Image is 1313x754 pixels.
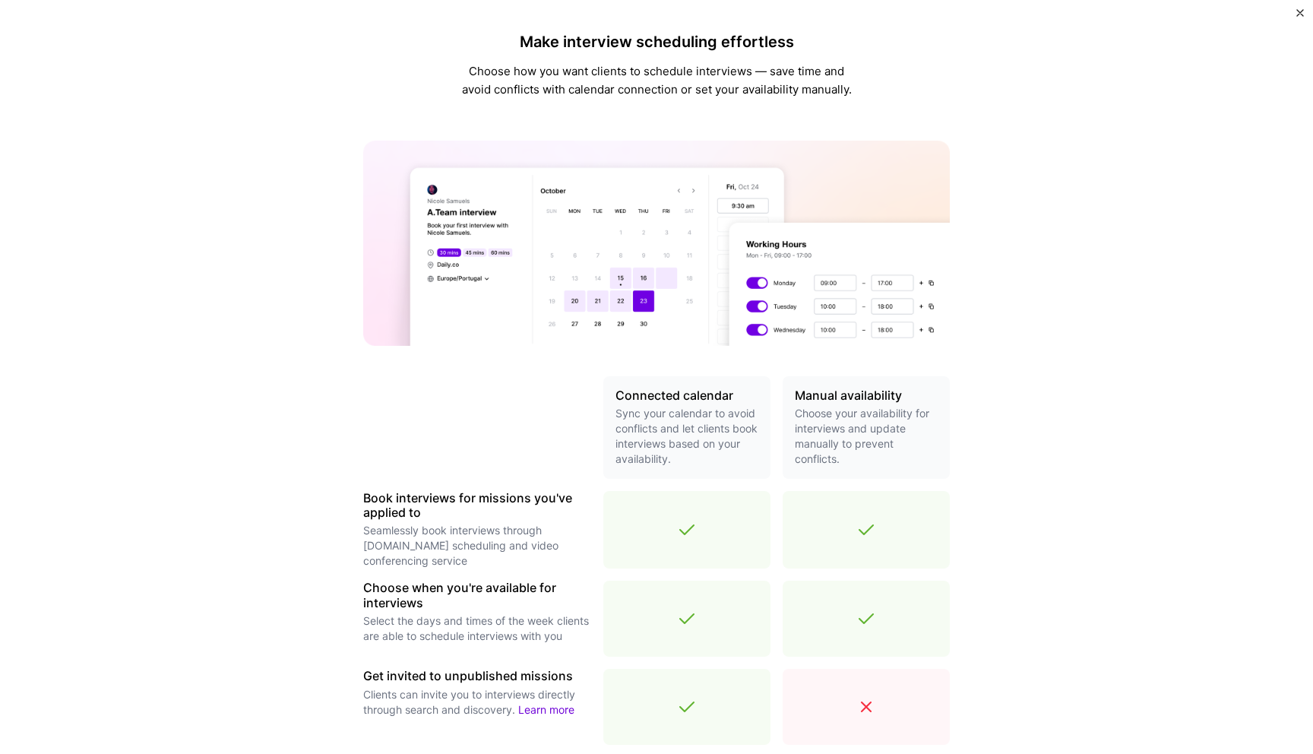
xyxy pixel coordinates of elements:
p: Clients can invite you to interviews directly through search and discovery. [363,687,591,718]
p: Choose how you want clients to schedule interviews — save time and avoid conflicts with calendar ... [459,62,854,99]
img: A.Team calendar banner [363,141,950,346]
h3: Book interviews for missions you've applied to [363,491,591,520]
button: Close [1296,9,1304,25]
h3: Connected calendar [615,388,758,403]
h3: Get invited to unpublished missions [363,669,591,683]
p: Choose your availability for interviews and update manually to prevent conflicts. [795,406,938,467]
p: Seamlessly book interviews through [DOMAIN_NAME] scheduling and video conferencing service [363,523,591,569]
p: Select the days and times of the week clients are able to schedule interviews with you [363,613,591,644]
h3: Choose when you're available for interviews [363,581,591,610]
p: Sync your calendar to avoid conflicts and let clients book interviews based on your availability. [615,406,758,467]
a: Learn more [518,703,574,716]
h3: Manual availability [795,388,938,403]
h4: Make interview scheduling effortless [459,33,854,51]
